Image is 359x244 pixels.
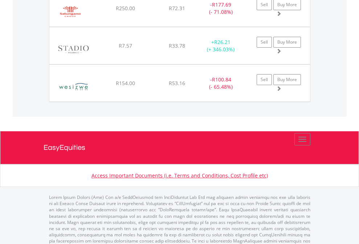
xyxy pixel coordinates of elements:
a: Sell [257,37,272,48]
div: - (- 71.08%) [198,1,244,16]
a: EasyEquities [44,131,316,164]
span: R154.00 [116,80,135,87]
span: R33.78 [169,42,185,49]
span: R250.00 [116,5,135,12]
span: R72.31 [169,5,185,12]
a: Buy More [273,74,301,85]
div: + (+ 346.03%) [198,39,244,53]
div: - (- 65.48%) [198,76,244,91]
a: Sell [257,74,272,85]
a: Access Important Documents (i.e. Terms and Conditions, Cost Profile etc) [91,172,268,179]
span: R177.69 [212,1,231,8]
span: R7.57 [119,42,132,49]
a: Buy More [273,37,301,48]
img: EQU.ZA.WEZ.png [53,74,94,100]
span: R26.21 [214,39,231,45]
span: R53.16 [169,80,185,87]
span: R100.84 [212,76,231,83]
img: EQU.ZA.SDO.png [53,36,94,62]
